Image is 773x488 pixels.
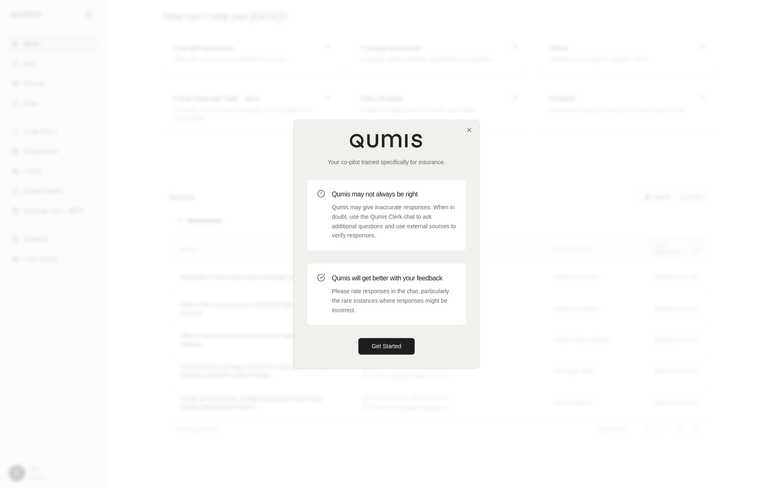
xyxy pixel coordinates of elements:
h3: Qumis will get better with your feedback [332,273,456,283]
button: Get Started [358,338,415,355]
p: Please rate responses in the chat, particularly the rare instances where responses might be incor... [332,287,456,315]
img: Qumis Logo [349,133,424,148]
p: Qumis may give inaccurate responses. When in doubt, use the Qumis Clerk chat to ask additional qu... [332,203,456,240]
h3: Qumis may not always be right [332,189,456,199]
p: Your co-pilot trained specifically for insurance. [307,158,466,166]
